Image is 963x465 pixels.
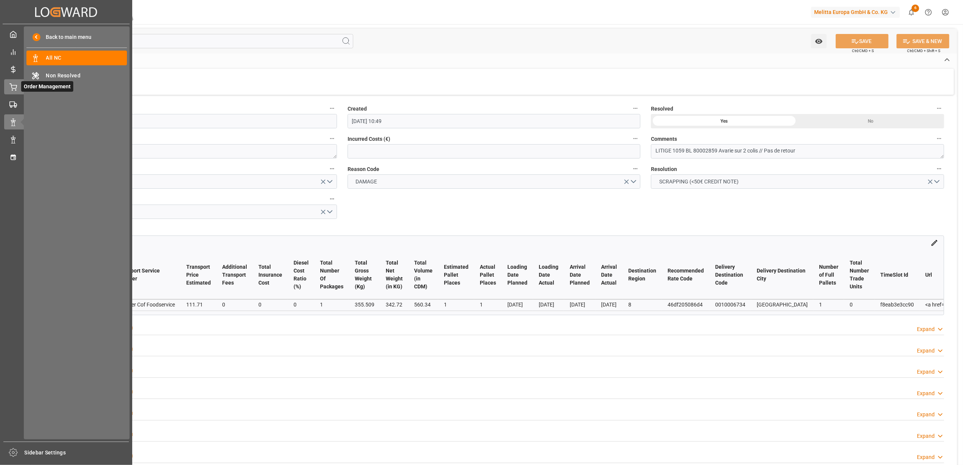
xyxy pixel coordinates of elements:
[564,251,595,299] th: Arrival Date Planned
[348,114,641,128] input: DD-MM-YYYY HH:MM
[4,62,128,77] a: Rate Management
[348,105,367,113] span: Created
[917,325,935,333] div: Expand
[757,300,808,309] div: [GEOGRAPHIC_DATA]
[912,5,919,12] span: 6
[349,251,380,299] th: Total Gross Weight (Kg)
[4,79,128,94] a: Order ManagementOrder Management
[570,300,590,309] div: [DATE]
[852,48,874,54] span: Ctrl/CMD + S
[44,144,337,159] textarea: 4a72bb7bbe01
[813,251,844,299] th: Number of Full Pallets
[348,165,379,173] span: Reason Code
[44,174,337,189] button: open menu
[258,300,282,309] div: 0
[651,144,944,159] textarea: LITIGE 1059 BL 80002859 Avarie sur 2 colis // Pas de retour
[668,300,704,309] div: 46df205086d4
[533,251,564,299] th: Loading Date Actual
[40,33,91,41] span: Back to main menu
[222,300,247,309] div: 0
[355,300,374,309] div: 355.509
[811,5,903,19] button: Melitta Europa GmbH & Co. KG
[4,97,128,112] a: Transport Management
[348,135,390,143] span: Incurred Costs (€)
[917,390,935,397] div: Expand
[320,300,343,309] div: 1
[288,251,314,299] th: Diesel Cost Ratio (%)
[26,51,127,65] a: All NC
[917,432,935,440] div: Expand
[327,194,337,204] button: Cost Ownership
[651,174,944,189] button: open menu
[253,251,288,299] th: Total Insurance Cost
[216,251,253,299] th: Additional Transport Fees
[811,7,900,18] div: Melitta Europa GmbH & Co. KG
[875,251,920,299] th: TimeSlot Id
[917,411,935,419] div: Expand
[917,347,935,355] div: Expand
[444,300,468,309] div: 1
[474,251,502,299] th: Actual Pallet Places
[181,251,216,299] th: Transport Price Estimated
[4,44,128,59] a: Control Tower
[651,135,677,143] span: Comments
[917,368,935,376] div: Expand
[917,453,935,461] div: Expand
[595,251,623,299] th: Arrival Date Actual
[631,164,640,174] button: Reason Code
[836,34,889,48] button: SAVE
[709,251,751,299] th: Delivery Destination Code
[438,251,474,299] th: Estimated Pallet Places
[327,103,337,113] button: Updated
[651,165,677,173] span: Resolution
[380,251,408,299] th: Total Net Weight (in KG)
[850,300,869,309] div: 0
[907,48,940,54] span: Ctrl/CMD + Shift + S
[4,27,128,42] a: My Cockpit
[811,34,827,48] button: open menu
[4,149,128,164] a: Timeslot Management
[46,54,127,62] span: All NC
[327,134,337,143] button: Transport ID Logward *
[631,103,640,113] button: Created
[502,251,533,299] th: Loading Date Planned
[35,34,353,48] input: Search Fields
[26,68,127,83] a: Non Resolved
[601,300,617,309] div: [DATE]
[798,114,944,128] div: No
[662,251,709,299] th: Recommended Rate Code
[623,251,662,299] th: Destination Region
[655,178,742,186] span: SCRAPPING (<50€ CREDIT NOTE)
[352,178,381,186] span: DAMAGE
[348,174,641,189] button: open menu
[751,251,813,299] th: Delivery Destination City
[25,449,129,457] span: Sidebar Settings
[186,300,211,309] div: 111.71
[628,300,656,309] div: 8
[539,300,558,309] div: [DATE]
[480,300,496,309] div: 1
[819,300,838,309] div: 1
[46,72,127,80] span: Non Resolved
[844,251,875,299] th: Total Number Trade Units
[111,251,181,299] th: Transport Service Provider
[934,164,944,174] button: Resolution
[386,300,403,309] div: 342.72
[117,300,175,309] div: Dachser Cof Foodservice
[920,4,937,21] button: Help Center
[631,134,640,143] button: Incurred Costs (€)
[934,103,944,113] button: Resolved
[651,114,798,128] div: Yes
[44,205,337,219] button: open menu
[651,105,673,113] span: Resolved
[314,251,349,299] th: Total Number Of Packages
[327,164,337,174] button: Responsible Party
[414,300,433,309] div: 560.34
[294,300,309,309] div: 0
[715,300,745,309] div: 0010006734
[897,34,949,48] button: SAVE & NEW
[44,114,337,128] input: DD-MM-YYYY HH:MM
[21,81,73,92] span: Order Management
[880,300,914,309] div: f8eab3e3cc90
[507,300,527,309] div: [DATE]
